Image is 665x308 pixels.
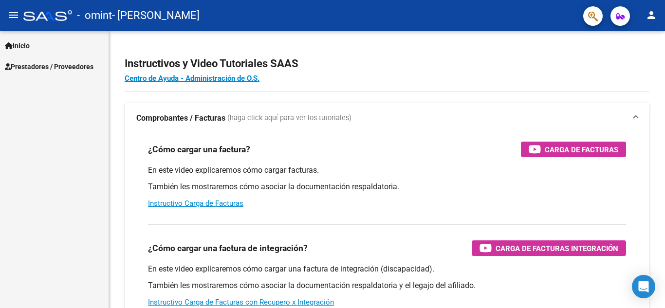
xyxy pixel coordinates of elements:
[227,113,351,124] span: (haga click aquí para ver los tutoriales)
[125,54,649,73] h2: Instructivos y Video Tutoriales SAAS
[112,5,200,26] span: - [PERSON_NAME]
[136,113,225,124] strong: Comprobantes / Facturas
[5,61,93,72] span: Prestadores / Proveedores
[125,74,259,83] a: Centro de Ayuda - Administración de O.S.
[148,165,626,176] p: En este video explicaremos cómo cargar facturas.
[8,9,19,21] mat-icon: menu
[545,144,618,156] span: Carga de Facturas
[5,40,30,51] span: Inicio
[77,5,112,26] span: - omint
[148,181,626,192] p: También les mostraremos cómo asociar la documentación respaldatoria.
[148,241,308,255] h3: ¿Cómo cargar una factura de integración?
[632,275,655,298] div: Open Intercom Messenger
[125,103,649,134] mat-expansion-panel-header: Comprobantes / Facturas (haga click aquí para ver los tutoriales)
[646,9,657,21] mat-icon: person
[148,298,334,307] a: Instructivo Carga de Facturas con Recupero x Integración
[496,242,618,254] span: Carga de Facturas Integración
[148,280,626,291] p: También les mostraremos cómo asociar la documentación respaldatoria y el legajo del afiliado.
[148,264,626,274] p: En este video explicaremos cómo cargar una factura de integración (discapacidad).
[148,199,243,208] a: Instructivo Carga de Facturas
[472,240,626,256] button: Carga de Facturas Integración
[521,142,626,157] button: Carga de Facturas
[148,143,250,156] h3: ¿Cómo cargar una factura?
